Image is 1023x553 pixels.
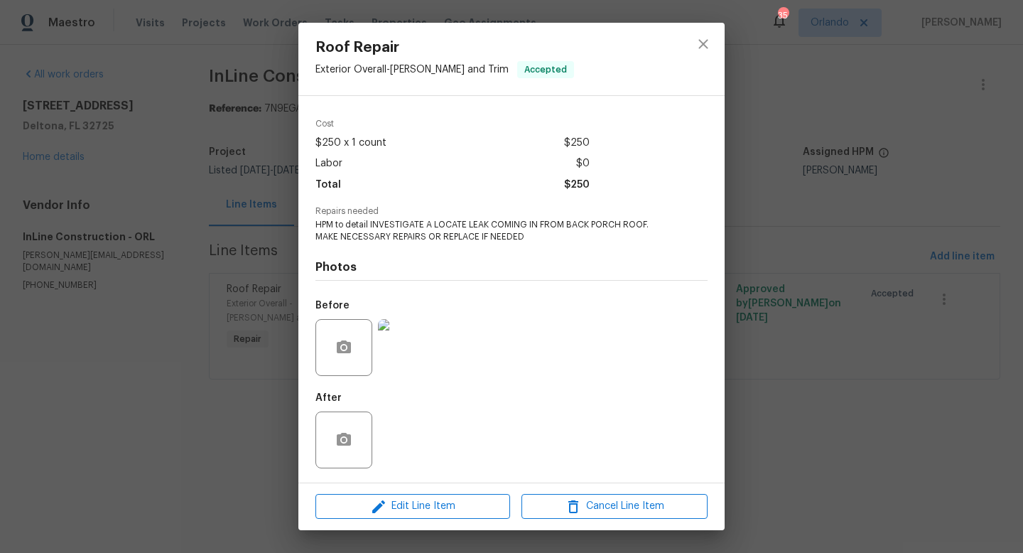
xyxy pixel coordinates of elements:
span: Roof Repair [315,40,574,55]
span: $250 [564,175,590,195]
span: Cancel Line Item [526,498,703,515]
button: Cancel Line Item [521,494,708,519]
div: 35 [778,9,788,23]
span: HPM to detail INVESTIGATE A LOCATE LEAK COMING IN FROM BACK PORCH ROOF. MAKE NECESSARY REPAIRS OR... [315,219,669,243]
span: Repairs needed [315,207,708,216]
button: Edit Line Item [315,494,510,519]
span: $0 [576,154,590,174]
span: Cost [315,119,590,129]
button: close [686,27,720,61]
span: $250 [564,133,590,154]
span: Accepted [519,63,573,77]
span: Edit Line Item [320,498,506,515]
h5: After [315,393,342,403]
span: Labor [315,154,342,174]
span: $250 x 1 count [315,133,386,154]
span: Total [315,175,341,195]
h5: Before [315,301,350,311]
h4: Photos [315,260,708,274]
span: Exterior Overall - [PERSON_NAME] and Trim [315,65,509,75]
